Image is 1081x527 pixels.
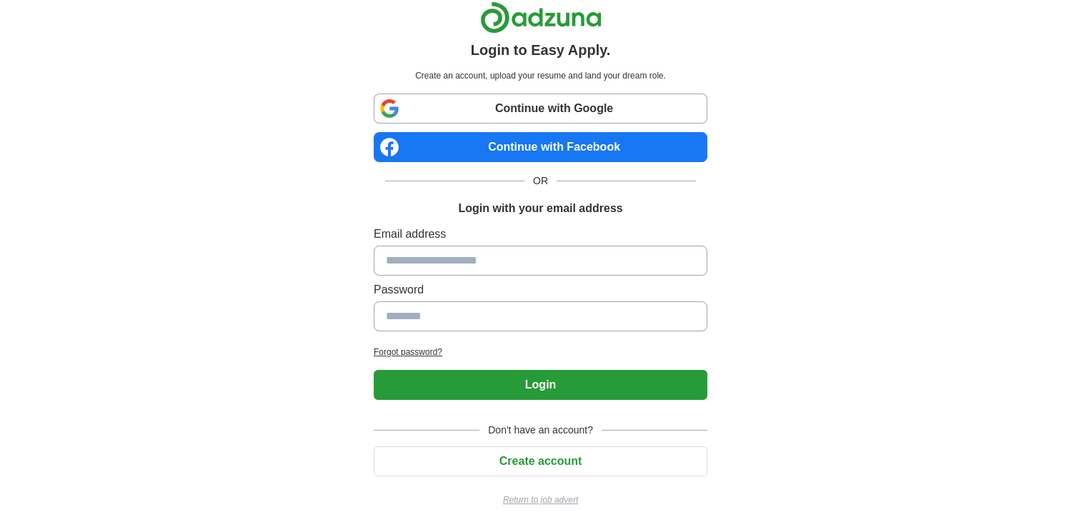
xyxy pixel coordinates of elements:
label: Password [374,281,707,298]
a: Forgot password? [374,346,707,358]
button: Login [374,370,707,400]
button: Create account [374,446,707,476]
a: Continue with Google [374,94,707,124]
h1: Login with your email address [458,200,622,217]
span: OR [524,174,557,189]
a: Return to job advert [374,493,707,506]
a: Continue with Facebook [374,132,707,162]
a: Create account [374,455,707,467]
h1: Login to Easy Apply. [471,39,611,61]
img: Adzuna logo [480,1,602,34]
p: Create an account, upload your resume and land your dream role. [377,69,704,82]
label: Email address [374,226,707,243]
span: Don't have an account? [479,423,602,438]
